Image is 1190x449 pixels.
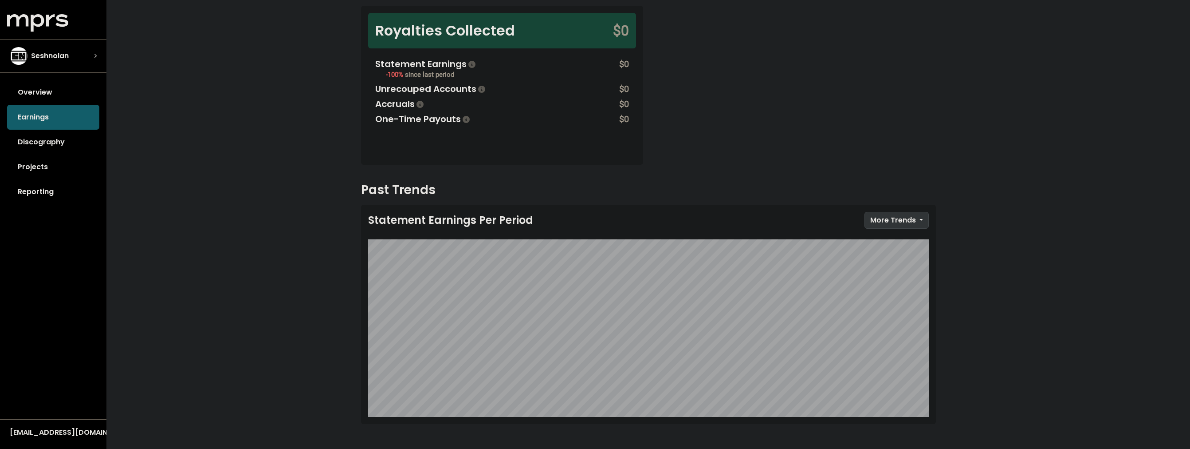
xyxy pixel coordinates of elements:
span: More Trends [870,215,916,225]
span: Seshnolan [31,51,69,61]
h2: Past Trends [361,183,936,198]
div: Statement Earnings Per Period [368,214,533,227]
div: Accruals [375,97,425,111]
div: $0 [619,57,629,80]
a: Reporting [7,179,99,204]
div: One-Time Payouts [375,112,471,126]
div: $0 [619,112,629,126]
a: Discography [7,130,99,155]
button: More Trends [864,212,929,229]
span: since last period [405,71,454,79]
div: $0 [619,97,629,111]
div: $0 [619,82,629,95]
div: Unrecouped Accounts [375,82,487,95]
div: $0 [613,20,629,41]
img: The selected account / producer [10,47,27,65]
a: mprs logo [7,17,68,28]
div: Royalties Collected [375,20,515,41]
small: -100% [386,71,454,79]
div: Statement Earnings [375,57,477,71]
a: Overview [7,80,99,105]
div: [EMAIL_ADDRESS][DOMAIN_NAME] [10,427,97,438]
button: [EMAIL_ADDRESS][DOMAIN_NAME] [7,427,99,438]
a: Projects [7,155,99,179]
